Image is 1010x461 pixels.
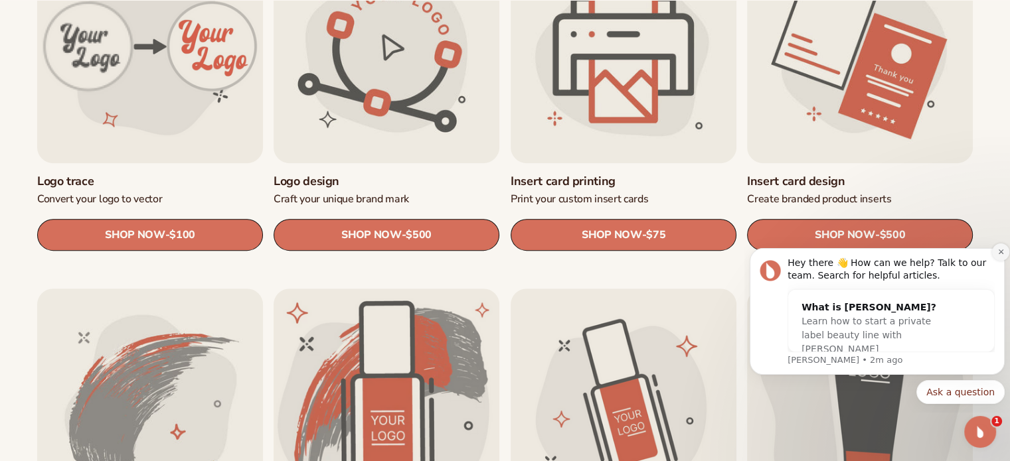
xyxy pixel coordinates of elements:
a: Insert card printing [511,174,736,189]
iframe: Intercom notifications message [744,236,1010,412]
span: $75 [646,230,665,242]
a: SHOP NOW- $500 [747,220,973,251]
span: SHOP NOW [815,229,875,241]
a: SHOP NOW- $500 [274,220,499,251]
span: $500 [879,230,905,242]
a: Logo trace [37,174,263,189]
span: SHOP NOW [341,229,401,241]
a: SHOP NOW- $75 [511,220,736,251]
span: SHOP NOW [582,229,641,241]
a: SHOP NOW- $100 [37,220,263,251]
a: Logo design [274,174,499,189]
span: 1 [991,416,1002,427]
iframe: Intercom live chat [964,416,996,448]
span: $100 [169,230,195,242]
span: $500 [406,230,432,242]
span: SHOP NOW [105,229,165,241]
a: Insert card design [747,174,973,189]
